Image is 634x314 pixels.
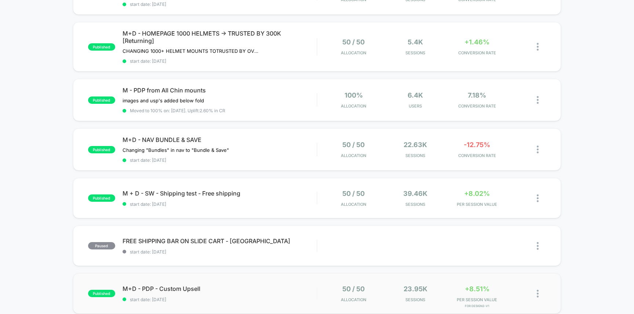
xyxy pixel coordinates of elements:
[448,202,506,207] span: PER SESSION VALUE
[468,91,486,99] span: 7.18%
[88,194,115,202] span: published
[537,290,539,297] img: close
[537,146,539,153] img: close
[341,50,366,55] span: Allocation
[123,58,317,64] span: start date: [DATE]
[123,136,317,143] span: M+D - NAV BUNDLE & SAVE
[123,297,317,302] span: start date: [DATE]
[464,190,490,197] span: +8.02%
[341,103,366,109] span: Allocation
[386,153,444,158] span: Sessions
[341,153,366,158] span: Allocation
[537,194,539,202] img: close
[123,147,229,153] span: Changing "Bundles" in nav to "Bundle & Save"
[537,43,539,51] img: close
[130,108,225,113] span: Moved to 100% on: [DATE] . Uplift: 2.60% in CR
[123,285,317,292] span: M+D - PDP - Custom Upsell
[342,285,365,293] span: 50 / 50
[88,290,115,297] span: published
[123,157,317,163] span: start date: [DATE]
[408,91,423,99] span: 6.4k
[341,202,366,207] span: Allocation
[88,43,115,51] span: published
[123,30,317,44] span: M+D - HOMEPAGE 1000 HELMETS -> TRUSTED BY 300K [Returning]
[404,141,427,149] span: 22.63k
[345,91,363,99] span: 100%
[386,103,444,109] span: Users
[342,141,365,149] span: 50 / 50
[403,190,427,197] span: 39.46k
[448,103,506,109] span: CONVERSION RATE
[123,201,317,207] span: start date: [DATE]
[341,297,366,302] span: Allocation
[448,153,506,158] span: CONVERSION RATE
[342,38,365,46] span: 50 / 50
[123,249,317,255] span: start date: [DATE]
[408,38,423,46] span: 5.4k
[88,146,115,153] span: published
[123,87,317,94] span: M - PDP from All Chin mounts
[123,98,204,103] span: images and usp's added below fold
[404,285,427,293] span: 23.95k
[88,242,115,249] span: paused
[386,297,444,302] span: Sessions
[448,297,506,302] span: PER SESSION VALUE
[537,242,539,250] img: close
[386,50,444,55] span: Sessions
[537,96,539,104] img: close
[123,48,259,54] span: CHANGING 1000+ HELMET MOUNTS TOTRUSTED BY OVER 300,000 RIDERS ON HOMEPAGE DESKTOP AND MOBILERETUR...
[464,38,489,46] span: +1.46%
[342,190,365,197] span: 50 / 50
[464,141,490,149] span: -12.75%
[88,96,115,104] span: published
[123,237,317,245] span: FREE SHIPPING BAR ON SLIDE CART - [GEOGRAPHIC_DATA]
[465,285,489,293] span: +8.51%
[123,1,317,7] span: start date: [DATE]
[448,50,506,55] span: CONVERSION RATE
[123,190,317,197] span: M + D - SW - Shipping test - Free shipping
[386,202,444,207] span: Sessions
[448,304,506,308] span: for Design2-V1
